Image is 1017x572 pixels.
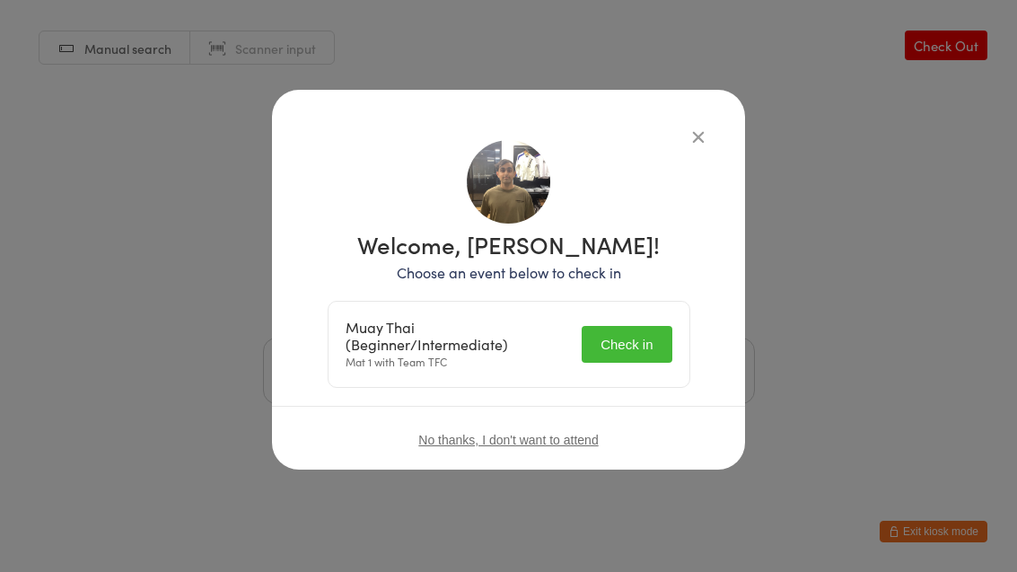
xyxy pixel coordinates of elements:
[582,326,671,363] button: Check in
[418,433,598,447] button: No thanks, I don't want to attend
[346,319,572,370] div: Mat 1 with Team TFC
[346,319,572,353] div: Muay Thai (Beginner/Intermediate)
[328,262,690,283] p: Choose an event below to check in
[328,233,690,256] h1: Welcome, [PERSON_NAME]!
[467,140,550,224] img: image1748203276.png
